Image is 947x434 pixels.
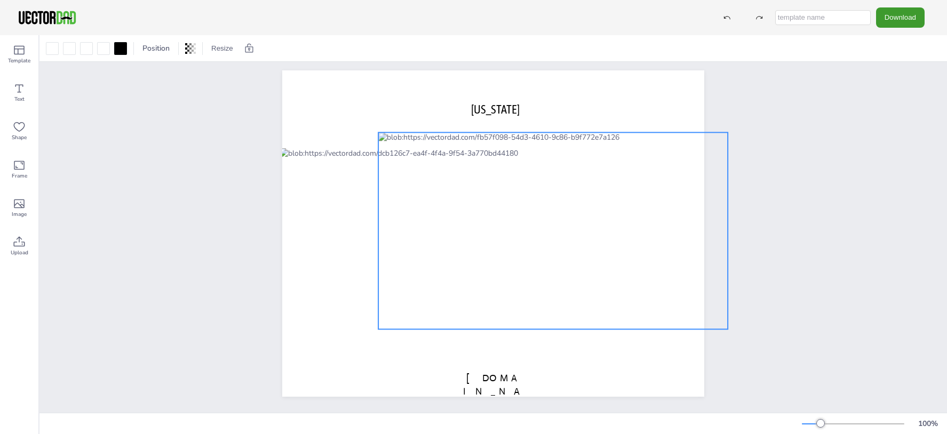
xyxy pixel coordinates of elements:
span: Upload [11,248,28,257]
span: [US_STATE] [471,102,520,116]
img: VectorDad-1.png [17,10,77,26]
span: Frame [12,172,27,180]
span: Position [140,43,172,53]
input: template name [775,10,871,25]
div: 100 % [915,419,941,429]
span: Shape [12,133,27,142]
span: Template [8,57,30,65]
button: Resize [207,40,237,57]
span: [DOMAIN_NAME] [463,372,523,411]
span: Image [12,210,27,219]
span: Text [14,95,25,103]
button: Download [876,7,925,27]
